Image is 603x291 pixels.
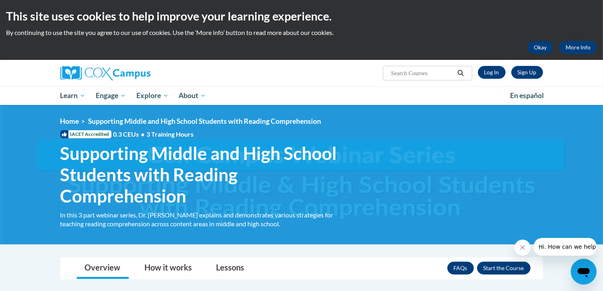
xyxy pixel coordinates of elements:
img: Cox Campus [60,66,150,80]
a: Home [60,117,79,125]
a: En español [505,87,549,104]
div: Main menu [48,86,555,105]
a: Cox Campus [60,66,213,80]
a: Register [511,66,543,79]
a: How it works [137,258,200,279]
p: By continuing to use the site you agree to our use of cookies. Use the ‘More info’ button to read... [6,28,597,37]
iframe: Button to launch messaging window [571,259,597,285]
a: FAQs [447,262,474,275]
span: Hi. How can we help? [5,6,65,12]
a: Learn [55,86,91,105]
a: Engage [91,86,131,105]
a: Lessons [208,258,253,279]
span: IACET Accredited [60,130,111,138]
a: About [173,86,211,105]
button: Okay [527,41,553,54]
span: • [141,130,145,138]
span: 3 Training Hours [147,130,194,138]
input: Search Courses [390,68,455,78]
span: Engage [96,91,126,100]
span: Explore [136,91,169,100]
button: Enroll [477,262,531,275]
span: 0.3 CEUs [113,130,194,139]
a: Overview [77,258,129,279]
h2: This site uses cookies to help improve your learning experience. [6,8,597,24]
span: Supporting Middle and High School Students with Reading Comprehension [60,143,338,206]
a: Log In [478,66,506,79]
div: In this 3 part webinar series, Dr. [PERSON_NAME] explains and demonstrates various strategies for... [60,211,338,228]
span: About [179,91,206,100]
iframe: Close message [515,240,531,256]
span: Supporting Middle and High School Students with Reading Comprehension [88,117,321,125]
span: En español [510,91,544,100]
iframe: Message from company [534,238,597,256]
span: Learn [60,91,85,100]
a: Explore [131,86,174,105]
a: More Info [559,41,597,54]
button: Search [455,68,467,78]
